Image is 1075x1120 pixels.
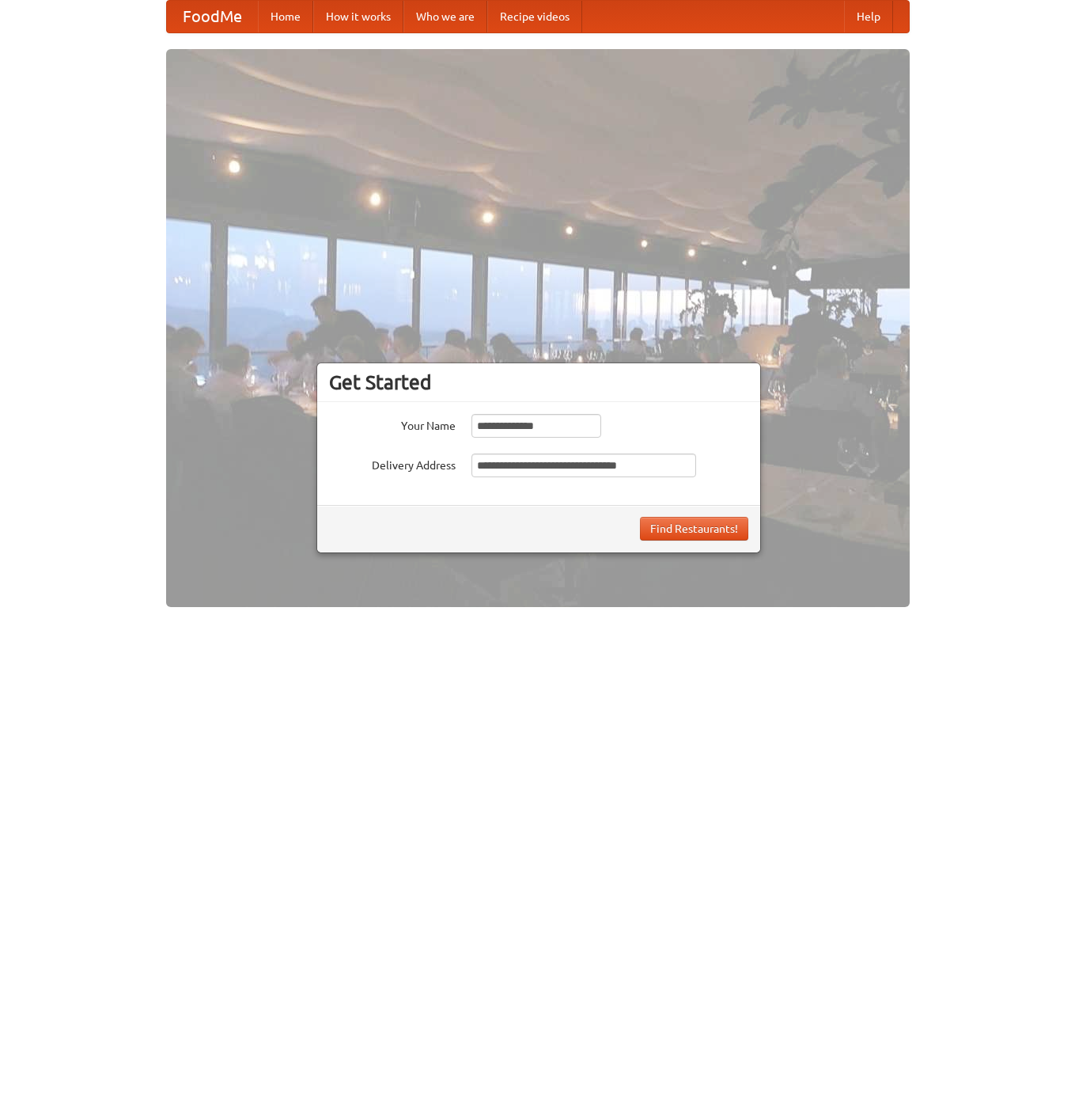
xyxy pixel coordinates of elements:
label: Your Name [329,414,456,434]
a: Who we are [403,1,487,32]
label: Delivery Address [329,454,456,473]
a: Help [844,1,893,32]
a: FoodMe [167,1,258,32]
button: Find Restaurants! [640,517,748,541]
h3: Get Started [329,370,748,394]
a: Recipe videos [487,1,582,32]
a: Home [258,1,313,32]
a: How it works [313,1,403,32]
